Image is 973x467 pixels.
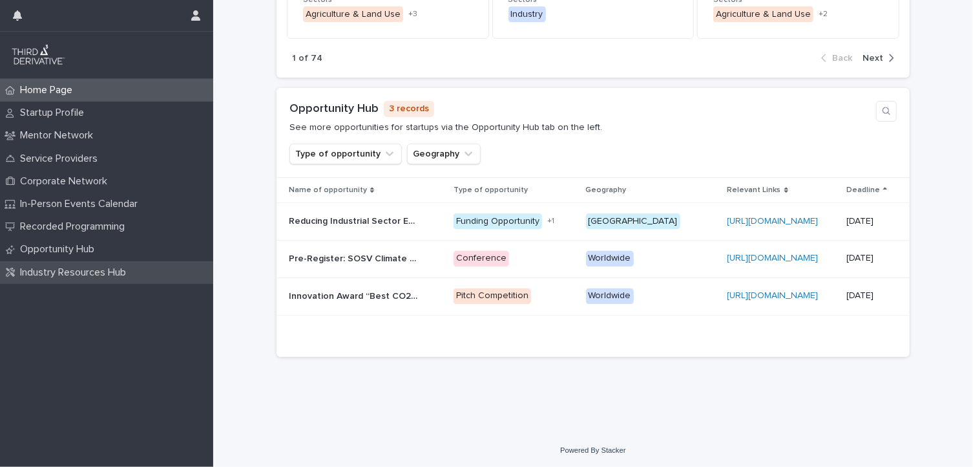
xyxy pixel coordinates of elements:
[15,198,148,210] p: In-Person Events Calendar
[846,291,897,302] p: [DATE]
[277,277,910,315] tr: Innovation Award “Best CO2 Utilisation 2026”Innovation Award “Best CO2 Utilisation 2026” Pitch Co...
[727,183,781,197] p: Relevant Links
[454,183,528,197] p: Type of opportunity
[15,221,135,233] p: Recorded Programming
[846,183,880,197] p: Deadline
[407,144,481,164] button: Geography
[277,241,910,278] tr: Pre-Register: SOSV Climate Tech Founder/Investor MatchupPre-Register: SOSV Climate Tech Founder/I...
[508,6,546,23] div: Industry
[727,254,819,263] a: [URL][DOMAIN_NAME]
[857,52,894,64] button: Next
[454,251,509,267] div: Conference
[289,183,367,197] p: Name of opportunity
[408,10,417,18] span: + 3
[586,213,680,230] div: [GEOGRAPHIC_DATA]
[727,217,819,226] a: [URL][DOMAIN_NAME]
[303,6,403,23] div: Agriculture & Land Use
[454,213,542,230] div: Funding Opportunity
[10,42,67,68] img: q0dI35fxT46jIlCv2fcp
[821,52,857,64] button: Back
[819,10,828,18] span: + 2
[289,102,379,116] h1: Opportunity Hub
[15,84,83,96] p: Home Page
[292,53,322,64] p: 1 of 74
[289,213,421,227] p: Reducing Industrial Sector Emissions in Pennsylvania (RISE PA) Medium- and Large-scale Awards
[454,288,531,305] div: Pitch Competition
[289,288,421,302] p: Innovation Award “Best CO2 Utilisation 2026”
[15,266,136,279] p: Industry Resources Hub
[289,144,402,164] button: Type of opportunity
[846,254,897,265] p: [DATE]
[384,101,434,117] p: 3 records
[586,251,634,267] div: Worldwide
[560,446,625,454] a: Powered By Stacker
[586,183,627,197] p: Geography
[15,243,105,255] p: Opportunity Hub
[832,54,852,63] span: Back
[846,216,897,227] p: [DATE]
[15,107,94,119] p: Startup Profile
[727,292,819,301] a: [URL][DOMAIN_NAME]
[15,175,118,188] p: Corporate Network
[289,251,421,265] p: Pre-Register: SOSV Climate Tech Founder/Investor Matchup
[15,129,103,142] p: Mentor Network
[547,217,554,225] span: + 1
[863,54,883,63] span: Next
[586,288,634,305] div: Worldwide
[289,122,602,133] p: See more opportunities for startups via the Opportunity Hub tab on the left.
[15,153,108,165] p: Service Providers
[713,6,813,23] div: Agriculture & Land Use
[277,203,910,241] tr: Reducing Industrial Sector Emissions in [US_STATE] (RISE PA) Medium- and Large-scale AwardsReduci...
